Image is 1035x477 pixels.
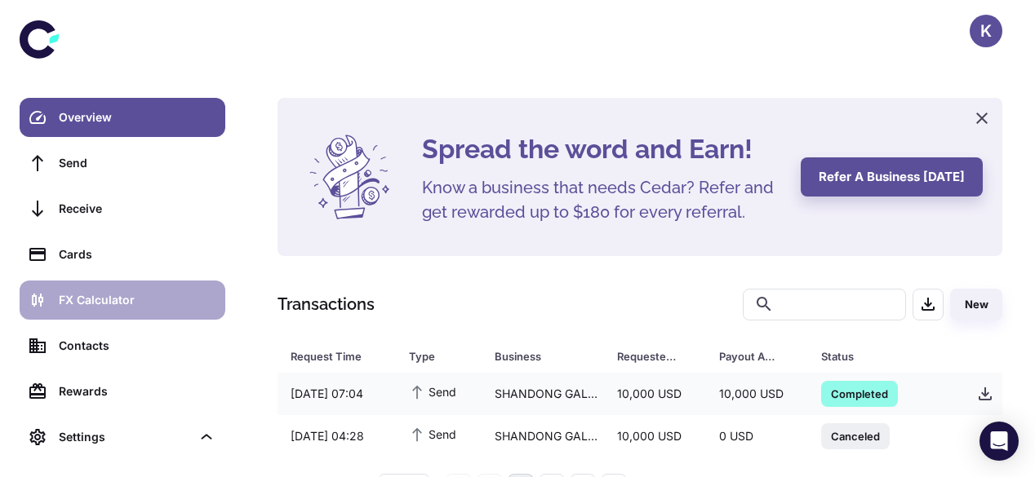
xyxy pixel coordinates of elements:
span: Canceled [821,427,890,444]
div: Requested Amount [617,345,678,368]
div: Request Time [291,345,368,368]
a: Contacts [20,326,225,365]
span: Send [409,425,456,443]
button: Refer a business [DATE] [801,157,983,197]
div: Payout Amount [719,345,780,368]
a: Cards [20,235,225,274]
div: [DATE] 07:04 [278,378,396,409]
div: Rewards [59,382,215,400]
div: FX Calculator [59,291,215,309]
button: New [950,289,1002,320]
span: Status [821,345,944,368]
div: [DATE] 04:28 [278,421,396,452]
div: Settings [59,428,191,446]
span: Type [409,345,475,368]
a: Rewards [20,372,225,411]
a: Receive [20,189,225,228]
div: Status [821,345,923,368]
span: Send [409,382,456,400]
span: Request Time [291,345,389,368]
a: Overview [20,98,225,137]
div: Send [59,154,215,172]
div: 0 USD [706,421,808,452]
button: K [970,15,1002,47]
div: Receive [59,200,215,218]
div: 10,000 USD [706,378,808,409]
div: 10,000 USD [604,421,706,452]
div: SHANDONG GALAXY INTERNATIONAL TRADING CO.,LTD [482,421,604,452]
div: Type [409,345,454,368]
h4: Spread the word and Earn! [422,130,781,169]
span: Payout Amount [719,345,802,368]
div: Open Intercom Messenger [979,422,1019,461]
div: 10,000 USD [604,378,706,409]
span: Completed [821,385,898,401]
div: SHANDONG GALAXY INTERNATIONAL TRADING CO.,LTD [482,378,604,409]
a: FX Calculator [20,280,225,320]
div: Cards [59,245,215,263]
h1: Transactions [278,292,375,316]
div: Overview [59,108,215,126]
div: Contacts [59,337,215,355]
a: Send [20,144,225,183]
h5: Know a business that needs Cedar? Refer and get rewarded up to $180 for every referral. [422,175,781,224]
span: Requested Amount [617,345,700,368]
div: Settings [20,417,225,457]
